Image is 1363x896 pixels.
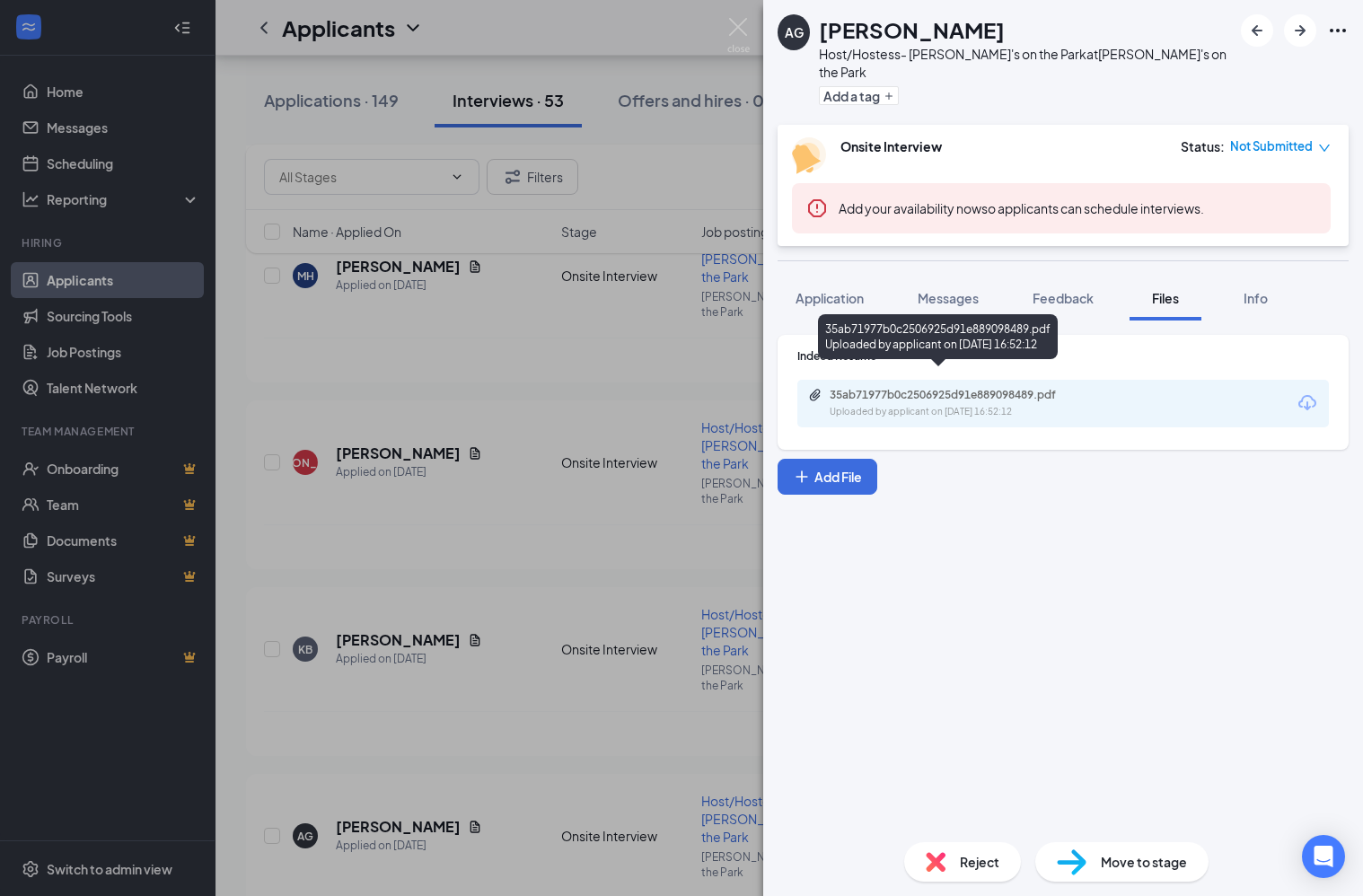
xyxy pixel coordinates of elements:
[839,199,981,217] button: Add your availability now
[1289,20,1311,41] svg: ArrowRight
[1302,835,1345,878] div: Open Intercom Messenger
[960,852,999,872] span: Reject
[1318,142,1331,154] span: down
[808,388,1099,419] a: Paperclip35ab71977b0c2506925d91e889098489.pdfUploaded by applicant on [DATE] 16:52:12
[918,290,979,306] span: Messages
[1297,392,1318,414] svg: Download
[819,14,1005,45] h1: [PERSON_NAME]
[830,388,1081,402] div: 35ab71977b0c2506925d91e889098489.pdf
[1244,290,1268,306] span: Info
[819,86,899,105] button: PlusAdd a tag
[830,405,1099,419] div: Uploaded by applicant on [DATE] 16:52:12
[793,468,811,486] svg: Plus
[1246,20,1268,41] svg: ArrowLeftNew
[806,198,828,219] svg: Error
[796,290,864,306] span: Application
[1033,290,1094,306] span: Feedback
[1230,137,1313,155] span: Not Submitted
[1152,290,1179,306] span: Files
[1284,14,1316,47] button: ArrowRight
[884,91,894,101] svg: Plus
[785,23,804,41] div: AG
[1101,852,1187,872] span: Move to stage
[1181,137,1225,155] div: Status :
[808,388,822,402] svg: Paperclip
[840,138,942,154] b: Onsite Interview
[839,200,1204,216] span: so applicants can schedule interviews.
[1241,14,1273,47] button: ArrowLeftNew
[797,348,1329,364] div: Indeed Resume
[778,459,877,495] button: Add FilePlus
[1327,20,1349,41] svg: Ellipses
[819,45,1232,81] div: Host/Hostess- [PERSON_NAME]'s on the Park at [PERSON_NAME]'s on the Park
[818,314,1058,359] div: 35ab71977b0c2506925d91e889098489.pdf Uploaded by applicant on [DATE] 16:52:12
